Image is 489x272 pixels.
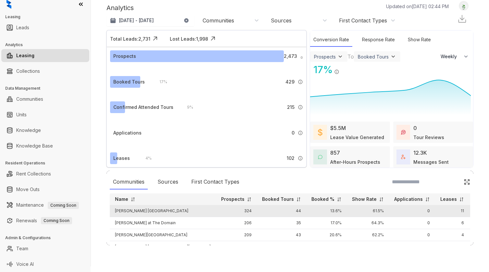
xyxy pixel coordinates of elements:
span: 0 [292,129,295,136]
div: Leases [113,155,130,162]
td: [PERSON_NAME] [GEOGRAPHIC_DATA][US_STATE] [110,241,216,253]
a: Collections [16,65,40,78]
img: TotalFum [401,155,406,159]
img: Click Icon [150,34,160,44]
div: Sources [154,175,182,189]
a: Units [16,108,27,121]
a: RenewalsComing Soon [16,214,72,227]
img: sorting [379,197,384,202]
img: UserAvatar [459,3,468,9]
td: 4 [435,229,469,241]
td: 7 [435,241,469,253]
td: 209 [216,229,257,241]
td: 20.6% [306,229,347,241]
div: 857 [330,149,340,157]
li: Move Outs [1,183,89,196]
li: Collections [1,65,89,78]
div: 0 [413,124,417,132]
h3: Data Management [5,85,91,91]
div: $5.5M [330,124,346,132]
p: Analytics [107,3,134,13]
td: 17.0% [306,217,347,229]
td: [PERSON_NAME] [GEOGRAPHIC_DATA] [110,205,216,217]
li: Leads [1,21,89,34]
span: 429 [285,78,295,85]
td: 64.3% [347,217,389,229]
h3: Admin & Configurations [5,235,91,241]
td: 184 [216,241,257,253]
td: 85.0% [347,241,389,253]
li: Knowledge Base [1,139,89,152]
div: After-Hours Prospects [330,159,380,165]
td: 35 [257,217,306,229]
div: Booked Tours [113,78,145,85]
td: 0 [389,205,435,217]
a: Knowledge Base [16,139,53,152]
td: 27 [257,241,306,253]
td: 206 [216,217,257,229]
a: Rent Collections [16,167,51,180]
div: First Contact Types [339,17,387,24]
div: Communities [203,17,234,24]
h3: Leasing [5,14,91,20]
div: Booked Tours [358,54,389,59]
td: 11 [435,205,469,217]
img: Info [300,56,303,59]
img: SearchIcon [450,179,456,185]
div: Communities [110,175,148,189]
td: 324 [216,205,257,217]
td: 0 [389,217,435,229]
img: TourReviews [401,130,406,135]
span: Weekly [441,53,460,60]
div: First Contact Types [188,175,243,189]
img: sorting [425,197,430,202]
img: AfterHoursConversations [318,155,322,160]
img: Info [298,130,303,136]
span: Coming Soon [48,202,79,209]
p: Prospects [221,196,244,202]
img: Click Icon [339,63,349,73]
p: Updated on [DATE] 02:44 PM [386,3,449,10]
span: 2,473 [284,53,297,60]
td: 61.5% [347,205,389,217]
td: 13.6% [306,205,347,217]
h3: Resident Operations [5,160,91,166]
a: Knowledge [16,124,41,137]
a: Team [16,242,28,255]
td: 6 [435,217,469,229]
td: 0 [389,229,435,241]
img: Click Icon [464,179,470,185]
div: Lease Value Generated [330,134,384,141]
div: Show Rate [405,33,434,47]
a: Leasing [16,49,34,62]
button: [DATE] - [DATE] [107,15,194,26]
span: Coming Soon [41,217,72,224]
div: Tour Reviews [413,134,444,141]
div: Applications [113,129,142,136]
div: Lost Leads: 1,998 [170,35,208,42]
img: sorting [459,197,464,202]
img: sorting [296,197,301,202]
img: sorting [337,197,342,202]
img: Info [298,105,303,110]
img: LeaseValue [318,128,322,136]
li: Knowledge [1,124,89,137]
div: 17 % [153,78,167,85]
td: [PERSON_NAME][GEOGRAPHIC_DATA] [110,229,216,241]
li: Units [1,108,89,121]
div: Messages Sent [413,159,449,165]
td: 44 [257,205,306,217]
a: Communities [16,93,43,106]
td: 0 [389,241,435,253]
p: Name [115,196,128,202]
li: Voice AI [1,258,89,271]
img: ViewFilterArrow [337,53,344,60]
div: 12.3K [413,149,427,157]
img: sorting [131,197,135,202]
p: [DATE] - [DATE] [119,17,154,24]
p: Booked Tours [262,196,294,202]
p: Applications [394,196,423,202]
span: 215 [287,104,295,111]
td: 14.7% [306,241,347,253]
img: Info [334,69,339,74]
